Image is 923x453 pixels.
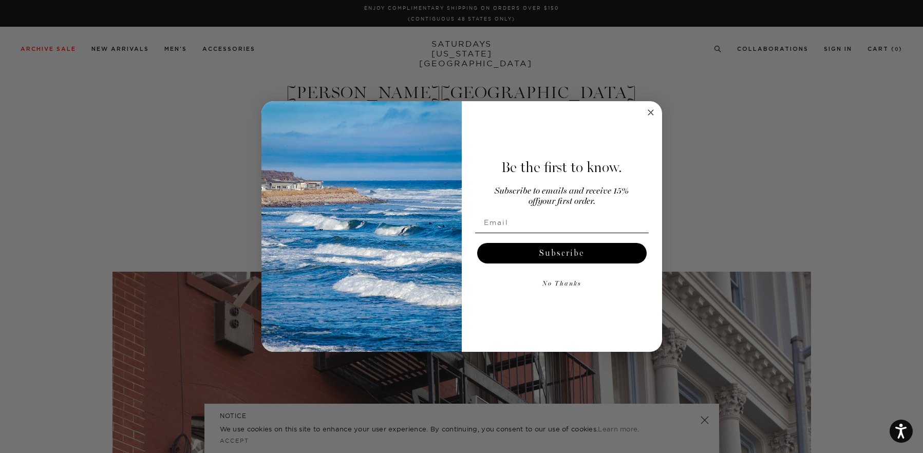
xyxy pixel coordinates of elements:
[538,197,595,206] span: your first order.
[495,187,629,196] span: Subscribe to emails and receive 15%
[501,159,622,176] span: Be the first to know.
[475,212,649,233] input: Email
[645,106,657,119] button: Close dialog
[477,243,647,263] button: Subscribe
[261,101,462,352] img: 125c788d-000d-4f3e-b05a-1b92b2a23ec9.jpeg
[529,197,538,206] span: off
[475,274,649,294] button: No Thanks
